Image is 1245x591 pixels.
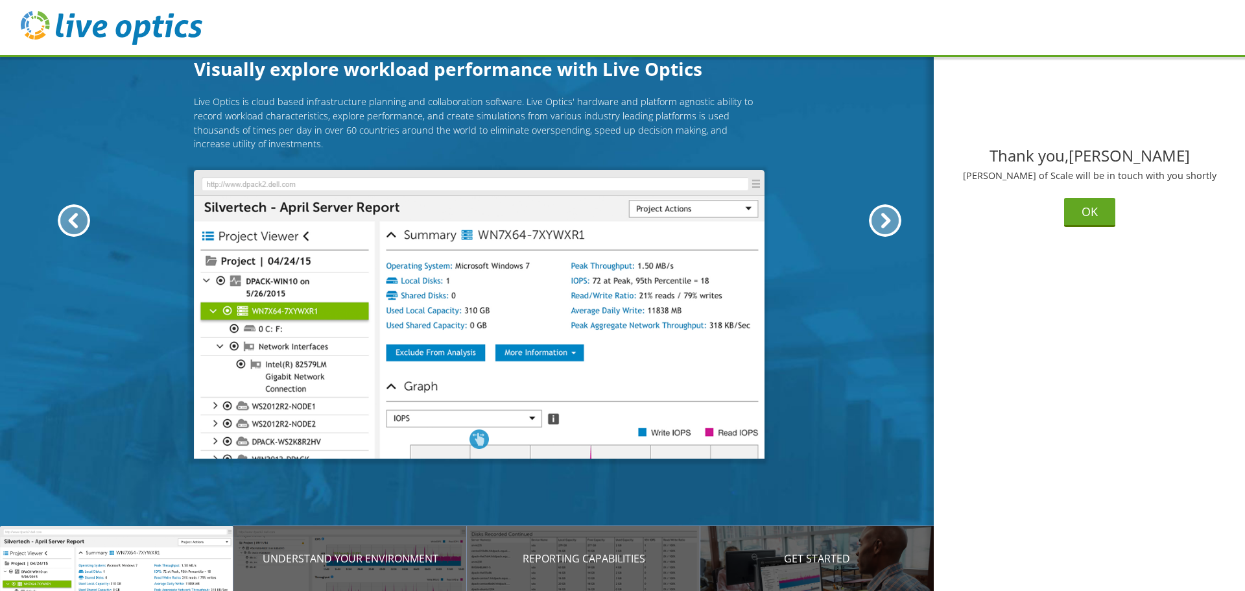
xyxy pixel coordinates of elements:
p: Live Optics is cloud based infrastructure planning and collaboration software. Live Optics' hardw... [194,95,765,151]
img: live_optics_svg.svg [21,11,202,45]
span: [PERSON_NAME] [1069,145,1190,166]
p: Reporting Capabilities [467,551,700,566]
img: Introducing Live Optics [194,170,765,459]
p: [PERSON_NAME] of Scale will be in touch with you shortly [944,171,1235,180]
p: Understand your environment [233,551,467,566]
p: Get Started [700,551,934,566]
h1: Visually explore workload performance with Live Optics [194,55,765,82]
h2: Thank you, [944,148,1235,163]
button: OK [1064,198,1115,227]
